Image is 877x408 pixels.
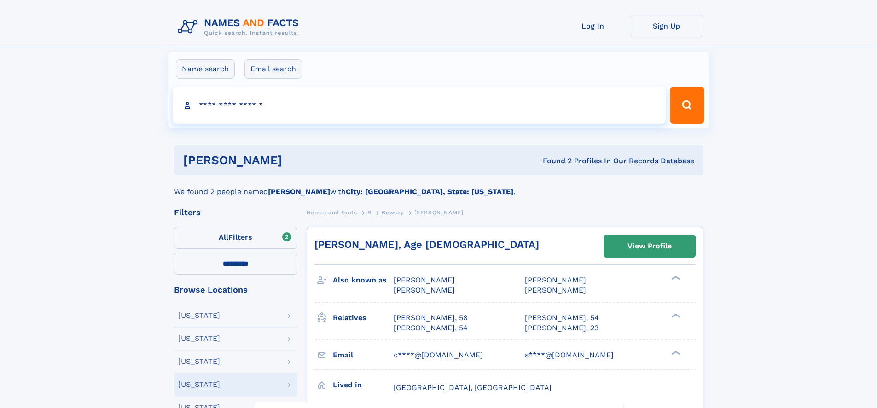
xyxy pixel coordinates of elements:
h3: Email [333,347,394,363]
div: Found 2 Profiles In Our Records Database [412,156,694,166]
div: [US_STATE] [178,358,220,365]
div: View Profile [627,236,672,257]
a: [PERSON_NAME], Age [DEMOGRAPHIC_DATA] [314,239,539,250]
div: [US_STATE] [178,335,220,342]
span: [PERSON_NAME] [394,286,455,294]
span: [PERSON_NAME] [414,209,464,216]
h3: Relatives [333,310,394,326]
h3: Also known as [333,272,394,288]
a: [PERSON_NAME], 23 [525,323,598,333]
div: [US_STATE] [178,312,220,319]
a: View Profile [604,235,695,257]
span: All [219,233,228,241]
div: Browse Locations [174,286,297,294]
b: City: [GEOGRAPHIC_DATA], State: [US_STATE] [346,187,513,196]
h3: Lived in [333,377,394,393]
a: B [367,207,372,218]
img: Logo Names and Facts [174,15,307,40]
label: Email search [244,59,302,79]
div: ❯ [669,275,680,281]
a: Bewsey [382,207,404,218]
input: search input [173,87,666,124]
label: Name search [176,59,235,79]
div: ❯ [669,350,680,356]
div: We found 2 people named with . [174,175,703,197]
div: Filters [174,208,297,217]
span: [GEOGRAPHIC_DATA], [GEOGRAPHIC_DATA] [394,383,552,392]
div: [US_STATE] [178,381,220,388]
span: [PERSON_NAME] [525,276,586,284]
a: Sign Up [630,15,703,37]
span: B [367,209,372,216]
a: Log In [556,15,630,37]
h1: [PERSON_NAME] [183,155,412,166]
a: [PERSON_NAME], 54 [525,313,599,323]
label: Filters [174,227,297,249]
span: [PERSON_NAME] [394,276,455,284]
b: [PERSON_NAME] [268,187,330,196]
span: Bewsey [382,209,404,216]
button: Search Button [670,87,704,124]
a: Names and Facts [307,207,357,218]
div: ❯ [669,312,680,318]
a: [PERSON_NAME], 58 [394,313,468,323]
span: [PERSON_NAME] [525,286,586,294]
a: [PERSON_NAME], 54 [394,323,468,333]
